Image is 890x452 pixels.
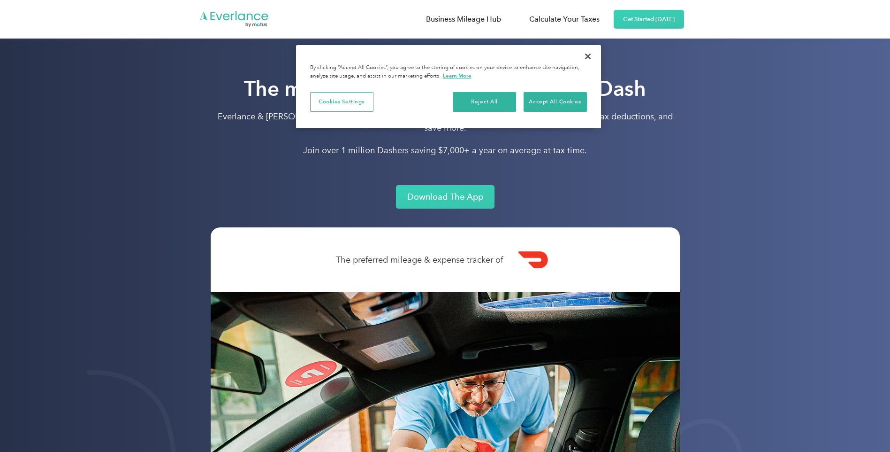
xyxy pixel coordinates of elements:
[296,45,601,128] div: Cookie banner
[512,239,555,281] img: Doordash logo
[614,10,684,29] a: Get Started [DATE]
[520,11,609,28] a: Calculate Your Taxes
[396,185,494,209] a: Download The App
[310,64,587,80] div: By clicking “Accept All Cookies”, you agree to the storing of cookies on your device to enhance s...
[296,45,601,128] div: Privacy
[453,92,516,112] button: Reject All
[336,254,512,266] div: The preferred mileage & expense tracker of
[211,111,680,156] p: Everlance & [PERSON_NAME] teamed up to help [PERSON_NAME] track miles automatically, find tax ded...
[443,72,472,79] a: More information about your privacy, opens in a new tab
[211,76,680,102] h1: The mileage & expense app for DoorDash
[578,46,598,67] button: Close
[524,92,587,112] button: Accept All Cookies
[310,92,373,112] button: Cookies Settings
[199,10,269,28] img: Everlance logo
[417,11,510,28] a: Business Mileage Hub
